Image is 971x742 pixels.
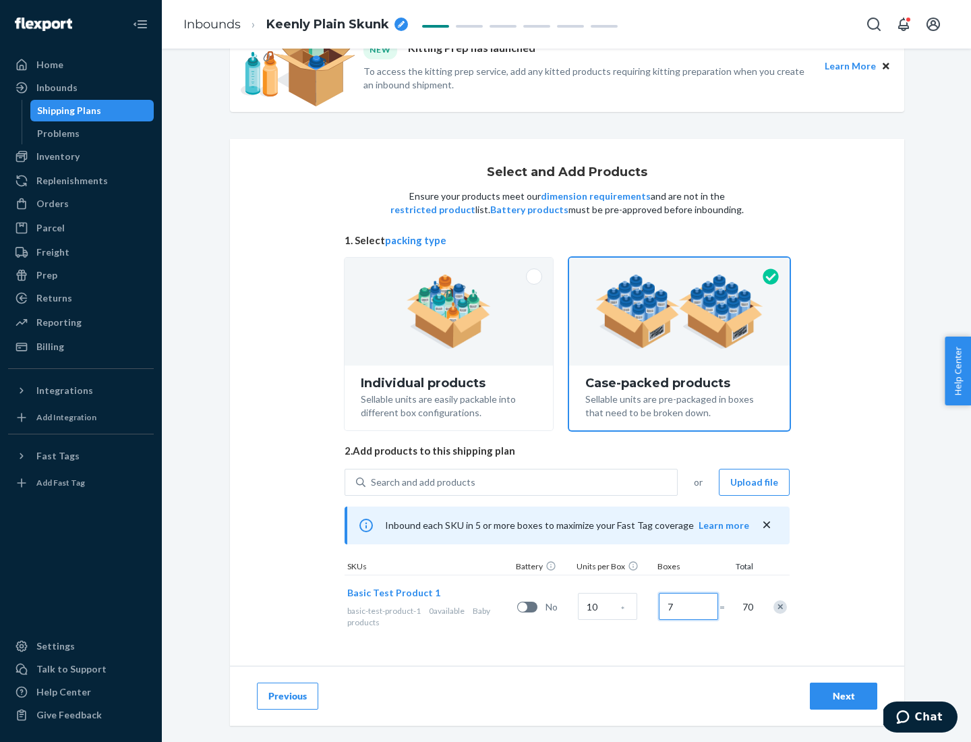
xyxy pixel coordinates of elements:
span: 0 available [429,606,465,616]
a: Returns [8,287,154,309]
div: Returns [36,291,72,305]
a: Shipping Plans [30,100,154,121]
span: No [546,600,572,614]
div: Reporting [36,316,82,329]
ol: breadcrumbs [173,5,419,45]
p: Ensure your products meet our and are not in the list. must be pre-approved before inbounding. [389,190,745,217]
div: Case-packed products [585,376,773,390]
input: Case Quantity [578,593,637,620]
a: Add Fast Tag [8,472,154,494]
span: Keenly Plain Skunk [266,16,389,34]
a: Inbounds [183,17,241,32]
input: Number of boxes [659,593,718,620]
a: Replenishments [8,170,154,192]
img: case-pack.59cecea509d18c883b923b81aeac6d0b.png [595,275,763,349]
button: Close Navigation [127,11,154,38]
a: Home [8,54,154,76]
span: 1. Select [345,233,790,248]
button: Learn more [699,519,749,532]
div: Settings [36,639,75,653]
div: Home [36,58,63,72]
div: Add Fast Tag [36,477,85,488]
button: Open Search Box [860,11,887,38]
div: Inventory [36,150,80,163]
div: Shipping Plans [37,104,101,117]
div: NEW [363,40,397,59]
button: Talk to Support [8,658,154,680]
span: = [719,600,733,614]
button: close [760,518,773,532]
button: Next [810,683,877,710]
iframe: Opens a widget where you can chat to one of our agents [883,702,958,735]
a: Add Integration [8,407,154,428]
button: Help Center [945,337,971,405]
div: Remove Item [773,600,787,614]
a: Freight [8,241,154,263]
div: Next [821,689,866,703]
a: Prep [8,264,154,286]
span: basic-test-product-1 [347,606,421,616]
div: Units per Box [574,561,655,575]
button: dimension requirements [541,190,651,203]
div: Add Integration [36,411,96,423]
div: Give Feedback [36,708,102,722]
a: Parcel [8,217,154,239]
div: Search and add products [371,476,475,489]
div: Inbounds [36,81,78,94]
a: Billing [8,336,154,358]
div: Sellable units are easily packable into different box configurations. [361,390,537,420]
a: Reporting [8,312,154,333]
p: Kitting Prep has launched [408,40,535,59]
button: Give Feedback [8,704,154,726]
div: Replenishments [36,174,108,188]
img: individual-pack.facf35554cb0f1810c75b2bd6df2d64e.png [407,275,491,349]
div: SKUs [345,561,513,575]
button: Previous [257,683,318,710]
a: Problems [30,123,154,144]
button: Basic Test Product 1 [347,586,440,600]
span: 70 [740,600,753,614]
button: Battery products [490,203,568,217]
a: Inventory [8,146,154,167]
button: Open account menu [920,11,947,38]
button: Integrations [8,380,154,401]
div: Fast Tags [36,449,80,463]
span: 2. Add products to this shipping plan [345,444,790,458]
div: Talk to Support [36,662,107,676]
span: or [694,476,703,489]
a: Help Center [8,681,154,703]
img: Flexport logo [15,18,72,31]
button: Upload file [719,469,790,496]
a: Settings [8,635,154,657]
a: Inbounds [8,77,154,98]
button: restricted product [390,203,475,217]
div: Problems [37,127,80,140]
div: Integrations [36,384,93,397]
button: Learn More [825,59,876,74]
div: Orders [36,197,69,210]
div: Parcel [36,221,65,235]
h1: Select and Add Products [487,166,647,179]
button: Close [879,59,893,74]
button: Fast Tags [8,445,154,467]
div: Prep [36,268,57,282]
span: Basic Test Product 1 [347,587,440,598]
div: Boxes [655,561,722,575]
button: Open notifications [890,11,917,38]
div: Freight [36,246,69,259]
div: Inbound each SKU in 5 or more boxes to maximize your Fast Tag coverage [345,507,790,544]
div: Total [722,561,756,575]
div: Help Center [36,685,91,699]
div: Individual products [361,376,537,390]
div: Battery [513,561,574,575]
p: To access the kitting prep service, add any kitted products requiring kitting preparation when yo... [363,65,813,92]
div: Baby products [347,605,512,628]
a: Orders [8,193,154,215]
div: Sellable units are pre-packaged in boxes that need to be broken down. [585,390,773,420]
button: packing type [385,233,446,248]
div: Billing [36,340,64,353]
